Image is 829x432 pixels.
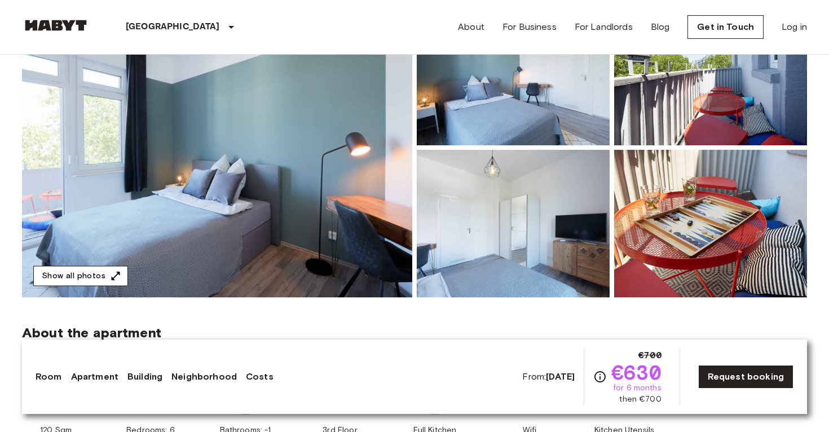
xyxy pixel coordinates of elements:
[593,370,607,384] svg: Check cost overview for full price breakdown. Please note that discounts apply to new joiners onl...
[575,20,633,34] a: For Landlords
[546,371,575,382] b: [DATE]
[619,394,661,405] span: then €700
[126,20,220,34] p: [GEOGRAPHIC_DATA]
[611,362,662,382] span: €630
[458,20,484,34] a: About
[614,150,807,297] img: Picture of unit DE-04-039-001-03HF
[638,349,662,362] span: €700
[36,370,62,384] a: Room
[127,370,162,384] a: Building
[71,370,118,384] a: Apartment
[22,20,90,31] img: Habyt
[502,20,557,34] a: For Business
[613,382,662,394] span: for 6 months
[687,15,764,39] a: Get in Touch
[522,371,575,383] span: From:
[22,324,161,341] span: About the apartment
[417,150,610,297] img: Picture of unit DE-04-039-001-03HF
[782,20,807,34] a: Log in
[698,365,793,389] a: Request booking
[651,20,670,34] a: Blog
[246,370,274,384] a: Costs
[33,266,128,287] button: Show all photos
[171,370,237,384] a: Neighborhood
